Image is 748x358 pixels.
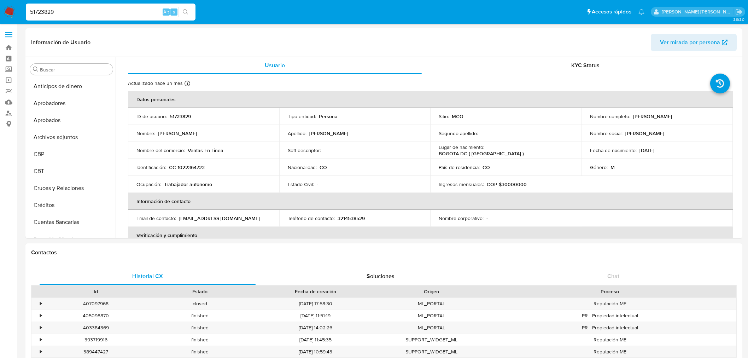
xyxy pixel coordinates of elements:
[44,334,148,346] div: 393719916
[571,61,600,69] span: KYC Status
[136,215,176,221] p: Email de contacto :
[379,298,483,310] div: ML_PORTAL
[252,334,379,346] div: [DATE] 11:45:35
[136,113,167,120] p: ID de usuario :
[170,113,191,120] p: 51723829
[590,113,630,120] p: Nombre completo :
[40,324,42,331] div: •
[317,181,318,187] p: -
[27,163,116,180] button: CBT
[288,181,314,187] p: Estado Civil :
[44,322,148,334] div: 403384369
[481,130,482,137] p: -
[40,312,42,319] div: •
[288,215,335,221] p: Teléfono de contacto :
[639,147,654,154] p: [DATE]
[288,164,317,171] p: Nacionalidad :
[625,130,664,137] p: [PERSON_NAME]
[148,346,252,358] div: finished
[169,164,205,171] p: CC 1022364723
[384,288,478,295] div: Origen
[33,67,39,72] button: Buscar
[40,67,110,73] input: Buscar
[40,336,42,343] div: •
[27,112,116,129] button: Aprobados
[44,310,148,322] div: 405098870
[27,95,116,112] button: Aprobadores
[486,215,488,221] p: -
[439,150,524,157] p: BOGOTA DC ( [GEOGRAPHIC_DATA] )
[163,8,169,15] span: Alt
[662,8,733,15] p: leonardo.alvarezortiz@mercadolibre.com.co
[132,272,163,280] span: Historial CX
[319,113,338,120] p: Persona
[26,7,195,17] input: Buscar usuario o caso...
[252,346,379,358] div: [DATE] 10:59:43
[590,130,623,137] p: Nombre social :
[439,113,449,120] p: Sitio :
[40,300,42,307] div: •
[439,144,484,150] p: Lugar de nacimiento :
[179,215,260,221] p: [EMAIL_ADDRESS][DOMAIN_NAME]
[379,334,483,346] div: SUPPORT_WIDGET_ML
[252,310,379,322] div: [DATE] 11:51:19
[188,147,223,154] p: Ventas En Linea
[487,181,527,187] p: COP $30000000
[288,147,321,154] p: Soft descriptor :
[148,322,252,334] div: finished
[735,8,743,16] a: Salir
[439,130,478,137] p: Segundo apellido :
[638,9,644,15] a: Notificaciones
[439,215,484,221] p: Nombre corporativo :
[252,298,379,310] div: [DATE] 17:58:30
[252,322,379,334] div: [DATE] 14:02:26
[483,298,736,310] div: Reputación ME
[338,215,365,221] p: 3214538529
[488,288,731,295] div: Proceso
[153,288,247,295] div: Estado
[178,7,193,17] button: search-icon
[483,322,736,334] div: PR - Propiedad intelectual
[27,180,116,197] button: Cruces y Relaciones
[31,39,90,46] h1: Información de Usuario
[44,298,148,310] div: 407097968
[309,130,348,137] p: [PERSON_NAME]
[590,147,637,154] p: Fecha de nacimiento :
[324,147,325,154] p: -
[483,346,736,358] div: Reputación ME
[136,130,155,137] p: Nombre :
[148,334,252,346] div: finished
[483,164,490,171] p: CO
[164,181,212,187] p: Trabajador autonomo
[379,322,483,334] div: ML_PORTAL
[128,91,733,108] th: Datos personales
[27,146,116,163] button: CBP
[173,8,175,15] span: s
[660,34,720,51] span: Ver mirada por persona
[136,164,166,171] p: Identificación :
[148,310,252,322] div: finished
[128,227,733,244] th: Verificación y cumplimiento
[40,348,42,355] div: •
[27,231,116,248] button: Datos Modificados
[483,310,736,322] div: PR - Propiedad intelectual
[265,61,285,69] span: Usuario
[31,249,737,256] h1: Contactos
[452,113,463,120] p: MCO
[651,34,737,51] button: Ver mirada por persona
[128,193,733,210] th: Información de contacto
[288,113,316,120] p: Tipo entidad :
[44,346,148,358] div: 389447427
[607,272,619,280] span: Chat
[158,130,197,137] p: [PERSON_NAME]
[320,164,327,171] p: CO
[27,214,116,231] button: Cuentas Bancarias
[592,8,631,16] span: Accesos rápidos
[483,334,736,346] div: Reputación ME
[136,147,185,154] p: Nombre del comercio :
[610,164,615,171] p: M
[633,113,672,120] p: [PERSON_NAME]
[49,288,143,295] div: Id
[590,164,608,171] p: Género :
[27,129,116,146] button: Archivos adjuntos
